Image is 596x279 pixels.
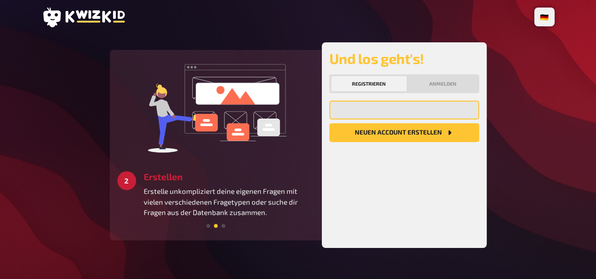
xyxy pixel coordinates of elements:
[145,57,286,156] img: create
[408,76,477,91] button: Anmelden
[329,101,479,120] input: Meine Emailadresse
[331,76,407,91] button: Registrieren
[144,186,314,218] p: Erstelle unkompliziert deine eigenen Fragen mit vielen verschiedenen Fragetypen oder suche dir Fr...
[329,50,479,67] h2: Und los geht's!
[329,123,479,142] button: Neuen Account Erstellen
[536,9,553,24] li: 🇩🇪
[144,171,314,182] h3: Erstellen
[117,171,136,190] div: 2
